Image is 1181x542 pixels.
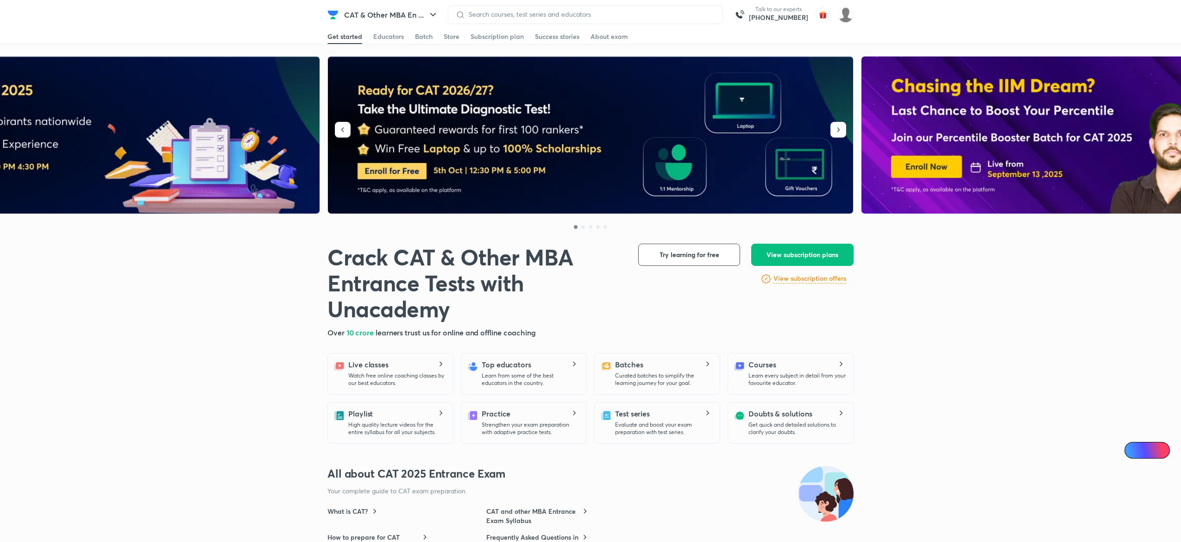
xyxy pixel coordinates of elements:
[346,328,376,337] span: 10 crore
[773,273,846,284] a: View subscription offers
[348,372,446,387] p: Watch free online coaching classes by our best educators.
[348,421,446,436] p: High quality lecture videos for the entire syllabus for all your subjects.
[1130,447,1137,454] img: Icon
[615,408,650,419] h5: Test series
[482,359,531,370] h5: Top educators
[773,274,846,284] h6: View subscription offers
[327,507,379,516] a: What is CAT?
[748,359,776,370] h5: Courses
[486,507,588,525] a: CAT and other MBA Entrance Exam Syllabus
[730,6,749,24] img: call-us
[327,29,362,44] a: Get started
[660,250,719,259] span: Try learning for free
[798,466,854,522] img: all-about-exam
[348,359,389,370] h5: Live classes
[748,372,846,387] p: Learn every subject in detail from your favourite educator.
[1124,442,1170,459] a: Ai Doubts
[444,32,459,41] div: Store
[766,250,838,259] span: View subscription plans
[615,421,712,436] p: Evaluate and boost your exam preparation with test series.
[465,11,715,18] input: Search courses, test series and educators
[590,29,628,44] a: About exam
[838,7,854,23] img: Nilesh
[327,244,623,321] h1: Crack CAT & Other MBA Entrance Tests with Unacademy
[373,32,404,41] div: Educators
[471,32,524,41] div: Subscription plan
[327,507,368,516] h6: What is CAT?
[482,372,579,387] p: Learn from some of the best educators in the country.
[376,328,536,337] span: learners trust us for online and offline coaching
[535,32,579,41] div: Success stories
[482,421,579,436] p: Strengthen your exam preparation with adaptive practice tests.
[327,32,362,41] div: Get started
[816,7,830,22] img: avatar
[486,507,580,525] h6: CAT and other MBA Entrance Exam Syllabus
[590,32,628,41] div: About exam
[327,486,775,496] p: Your complete guide to CAT exam preparation.
[1140,447,1164,454] span: Ai Doubts
[749,6,808,13] p: Talk to our experts
[327,466,854,481] h3: All about CAT 2025 Entrance Exam
[327,328,346,337] span: Over
[339,6,444,24] button: CAT & Other MBA En ...
[373,29,404,44] a: Educators
[327,9,339,20] img: Company Logo
[482,408,510,419] h5: Practice
[638,244,740,266] button: Try learning for free
[748,408,812,419] h5: Doubts & solutions
[615,359,643,370] h5: Batches
[348,408,373,419] h5: Playlist
[415,29,433,44] a: Batch
[535,29,579,44] a: Success stories
[748,421,846,436] p: Get quick and detailed solutions to clarify your doubts.
[471,29,524,44] a: Subscription plan
[615,372,712,387] p: Curated batches to simplify the learning journey for your goal.
[444,29,459,44] a: Store
[415,32,433,41] div: Batch
[749,13,808,22] a: [PHONE_NUMBER]
[751,244,854,266] button: View subscription plans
